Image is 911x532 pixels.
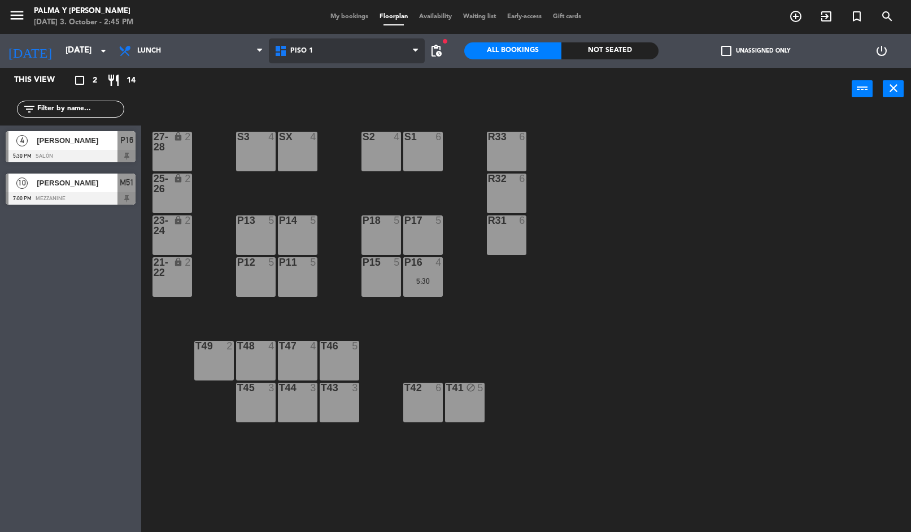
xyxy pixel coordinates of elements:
[8,7,25,28] button: menu
[856,81,869,95] i: power_input
[519,215,526,226] div: 6
[502,14,547,20] span: Early-access
[237,132,238,142] div: S3
[97,44,110,58] i: arrow_drop_down
[310,215,317,226] div: 5
[477,383,484,393] div: 5
[290,47,313,55] span: Piso 1
[237,257,238,267] div: P12
[23,102,36,116] i: filter_list
[394,257,400,267] div: 5
[352,383,359,393] div: 3
[852,80,873,97] button: power_input
[34,6,133,17] div: Palma y [PERSON_NAME]
[310,341,317,351] div: 4
[488,132,489,142] div: R33
[488,174,489,184] div: R32
[561,42,659,59] div: Not seated
[173,215,183,225] i: lock
[721,46,790,56] label: Unassigned only
[37,177,117,189] span: [PERSON_NAME]
[120,176,134,189] span: M51
[820,10,833,23] i: exit_to_app
[842,7,872,26] span: Special reservation
[488,215,489,226] div: R31
[173,132,183,141] i: lock
[268,257,275,267] div: 5
[310,257,317,267] div: 5
[321,341,321,351] div: T46
[279,383,280,393] div: T44
[403,277,443,285] div: 5:30
[310,383,317,393] div: 3
[781,7,811,26] span: BOOK TABLE
[279,132,280,142] div: SX
[435,215,442,226] div: 5
[173,257,183,267] i: lock
[279,257,280,267] div: P11
[237,215,238,226] div: P13
[875,44,888,58] i: power_settings_new
[268,341,275,351] div: 4
[268,215,275,226] div: 5
[37,135,117,146] span: [PERSON_NAME]
[881,10,894,23] i: search
[226,341,233,351] div: 2
[721,46,731,56] span: check_box_outline_blank
[850,10,864,23] i: turned_in_not
[394,132,400,142] div: 4
[34,17,133,28] div: [DATE] 3. October - 2:45 PM
[6,73,81,87] div: This view
[457,14,502,20] span: Waiting list
[16,135,28,146] span: 4
[120,133,133,147] span: P16
[73,73,86,87] i: crop_square
[394,215,400,226] div: 5
[127,74,136,87] span: 14
[185,132,191,142] div: 2
[789,10,803,23] i: add_circle_outline
[429,44,443,58] span: pending_actions
[268,383,275,393] div: 3
[237,341,238,351] div: T48
[137,47,161,55] span: Lunch
[519,132,526,142] div: 6
[547,14,587,20] span: Gift cards
[310,132,317,142] div: 4
[195,341,196,351] div: T49
[872,7,903,26] span: SEARCH
[325,14,374,20] span: My bookings
[107,73,120,87] i: restaurant
[321,383,321,393] div: T43
[36,103,124,115] input: Filter by name...
[8,7,25,24] i: menu
[519,174,526,184] div: 6
[185,215,191,226] div: 2
[16,178,28,189] span: 10
[237,383,238,393] div: T45
[413,14,457,20] span: Availability
[435,383,442,393] div: 6
[173,174,183,183] i: lock
[279,215,280,226] div: P14
[435,257,442,267] div: 4
[374,14,413,20] span: Floorplan
[185,174,191,184] div: 2
[883,80,904,97] button: close
[466,383,476,392] i: block
[811,7,842,26] span: WALK IN
[352,341,359,351] div: 5
[464,42,561,59] div: All Bookings
[435,132,442,142] div: 6
[93,74,97,87] span: 2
